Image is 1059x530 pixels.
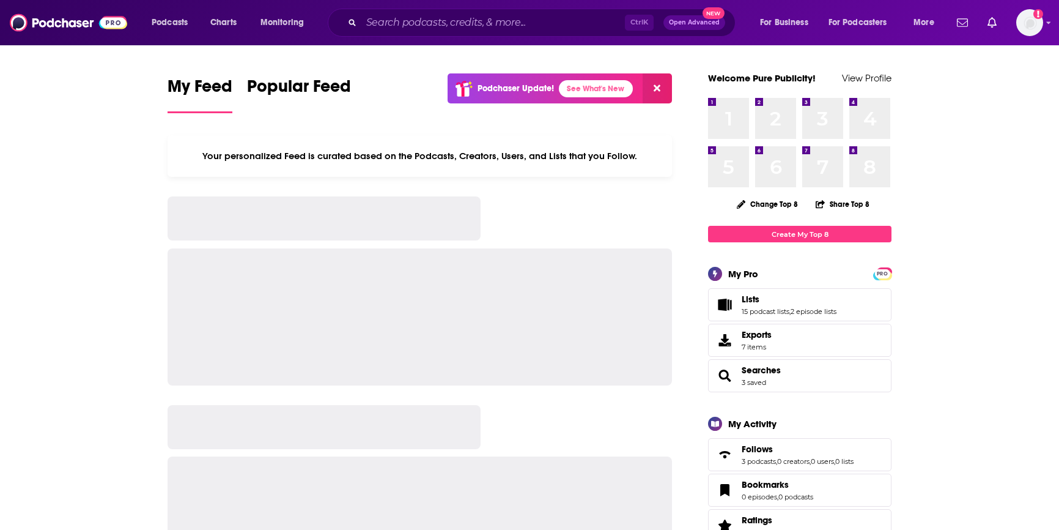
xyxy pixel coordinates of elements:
span: My Feed [168,76,232,104]
input: Search podcasts, credits, & more... [361,13,625,32]
a: PRO [875,269,890,278]
div: Your personalized Feed is curated based on the Podcasts, Creators, Users, and Lists that you Follow. [168,135,672,177]
button: open menu [821,13,905,32]
button: open menu [751,13,824,32]
a: Welcome Pure Publicity! [708,72,816,84]
span: 7 items [742,343,772,351]
button: open menu [252,13,320,32]
svg: Add a profile image [1033,9,1043,19]
a: Follows [712,446,737,463]
span: For Podcasters [828,14,887,31]
a: Lists [742,294,836,305]
span: Charts [210,14,237,31]
a: Lists [712,296,737,313]
div: My Activity [728,418,777,430]
span: PRO [875,269,890,278]
button: Open AdvancedNew [663,15,725,30]
span: Open Advanced [669,20,720,26]
a: 0 lists [835,457,854,466]
span: Bookmarks [708,474,891,507]
p: Podchaser Update! [478,83,554,94]
a: Show notifications dropdown [952,12,973,33]
div: My Pro [728,268,758,280]
a: Bookmarks [712,482,737,499]
a: 0 creators [777,457,810,466]
a: 0 episodes [742,493,777,501]
img: User Profile [1016,9,1043,36]
a: Ratings [742,515,813,526]
a: Bookmarks [742,479,813,490]
a: 2 episode lists [791,307,836,316]
a: Popular Feed [247,76,351,113]
span: New [703,7,725,19]
span: Monitoring [260,14,304,31]
span: Popular Feed [247,76,351,104]
span: Follows [742,444,773,455]
button: Change Top 8 [729,196,805,212]
a: My Feed [168,76,232,113]
a: Charts [202,13,244,32]
a: 3 podcasts [742,457,776,466]
a: 15 podcast lists [742,307,789,316]
img: Podchaser - Follow, Share and Rate Podcasts [10,11,127,34]
a: Exports [708,324,891,357]
button: Share Top 8 [815,192,870,216]
button: open menu [143,13,204,32]
span: Exports [712,332,737,349]
span: Ctrl K [625,15,654,31]
a: 0 podcasts [778,493,813,501]
a: See What's New [559,80,633,97]
span: , [834,457,835,466]
a: Show notifications dropdown [983,12,1002,33]
span: , [789,307,791,316]
a: Create My Top 8 [708,226,891,242]
span: , [777,493,778,501]
div: Search podcasts, credits, & more... [339,9,747,37]
span: Ratings [742,515,772,526]
a: 0 users [811,457,834,466]
a: View Profile [842,72,891,84]
span: Exports [742,329,772,340]
span: Lists [742,294,759,305]
span: Follows [708,438,891,471]
span: , [810,457,811,466]
span: Searches [708,359,891,392]
a: 3 saved [742,378,766,387]
span: Bookmarks [742,479,789,490]
button: Show profile menu [1016,9,1043,36]
span: More [913,14,934,31]
span: Lists [708,288,891,321]
span: , [776,457,777,466]
span: Podcasts [152,14,188,31]
button: open menu [905,13,950,32]
span: For Business [760,14,808,31]
span: Logged in as BenLaurro [1016,9,1043,36]
a: Searches [742,365,781,376]
a: Follows [742,444,854,455]
a: Searches [712,367,737,384]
